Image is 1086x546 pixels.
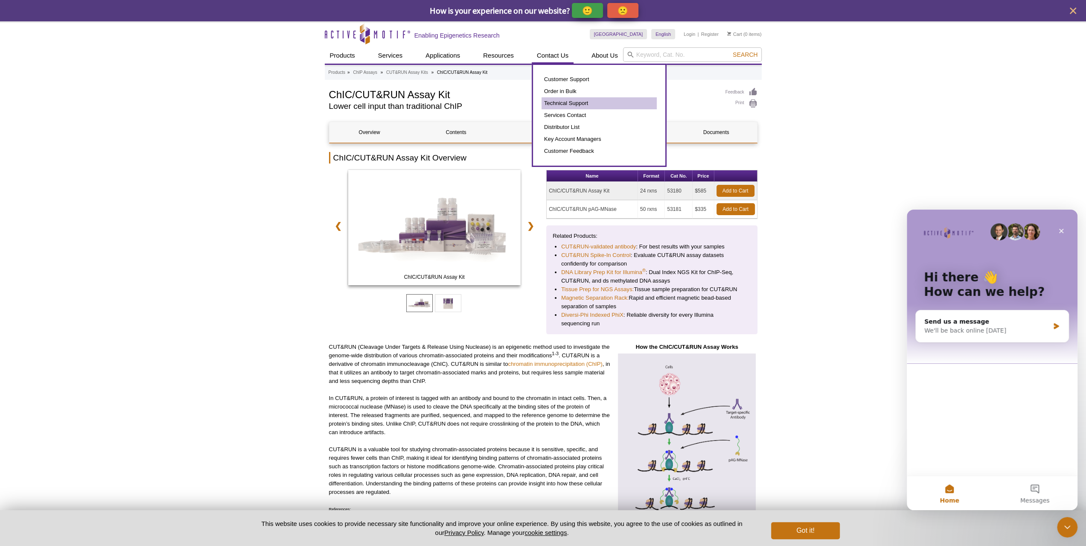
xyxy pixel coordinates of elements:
span: How is your experience on our website? [430,5,570,16]
a: Services [373,47,408,64]
a: Key Account Managers [542,133,657,145]
sup: ® [642,268,646,273]
a: Add to Cart [716,203,755,215]
a: Cart [727,31,742,37]
li: » [381,70,383,75]
a: Distributor List [542,121,657,133]
img: ChIC/CUT&RUN Assay Kit [348,170,521,285]
p: 🙂 [582,5,593,16]
h2: Enabling Epigenetics Research [414,32,500,39]
button: Search [730,51,760,58]
th: Format [638,170,665,182]
a: Add to Cart [716,185,754,197]
a: Data [503,122,583,143]
span: ChIC/CUT&RUN Assay Kit [350,273,519,281]
a: Overview [329,122,410,143]
th: Name [547,170,638,182]
li: » [347,70,350,75]
a: Print [725,99,757,108]
a: Login [684,31,695,37]
a: Products [329,69,345,76]
button: close [1068,6,1078,16]
a: Contact Us [532,47,574,64]
a: Resources [478,47,519,64]
button: cookie settings [524,529,567,536]
td: 53180 [665,182,693,200]
a: Privacy Policy [444,529,483,536]
li: : For best results with your samples [561,242,742,251]
input: Keyword, Cat. No. [623,47,762,62]
a: Contents [416,122,496,143]
p: In CUT&RUN, a protein of interest is tagged with an antibody and bound to the chromatin in intact... [329,394,610,437]
th: Cat No. [665,170,693,182]
p: This website uses cookies to provide necessary site functionality and improve your online experie... [247,519,757,537]
iframe: Intercom live chat [907,210,1077,510]
button: Got it! [771,522,839,539]
p: Related Products: [553,232,751,240]
a: ❯ [521,216,540,236]
a: Services Contact [542,109,657,121]
li: : Reliable diversity for every Illumina sequencing run [561,311,742,328]
a: DNA Library Prep Kit for Illumina® [561,268,646,277]
a: CUT&RUN Assay Kits [386,69,428,76]
a: Feedback [725,88,757,97]
p: CUT&RUN (Cleavage Under Targets & Release Using Nuclease) is an epigenetic method used to investi... [329,343,610,385]
span: Search [733,51,757,58]
a: Documents [676,122,756,143]
a: Tissue Prep for NGS Assays: [561,285,634,294]
td: $335 [693,200,714,219]
td: $585 [693,182,714,200]
a: CUT&RUN-validated antibody [561,242,636,251]
a: chromatin immunoprecipitation (ChIP) [508,361,602,367]
p: 🙁 [617,5,628,16]
a: Magnetic Separation Rack: [561,294,629,302]
a: Diversi-Phi Indexed PhiX [561,311,623,319]
p: CUT&RUN is a valuable tool for studying chromatin-associated proteins because it is sensitive, sp... [329,445,610,496]
img: Your Cart [727,32,731,36]
li: Rapid and efficient magnetic bead-based separation of samples [561,294,742,311]
td: ChIC/CUT&RUN pAG-MNase [547,200,638,219]
a: Customer Feedback [542,145,657,157]
td: ChIC/CUT&RUN Assay Kit [547,182,638,200]
a: Products [325,47,360,64]
a: CUT&RUN Spike-In Control [561,251,631,260]
li: | [698,29,699,39]
a: English [651,29,675,39]
td: 24 rxns [638,182,665,200]
h2: Lower cell input than traditional ChIP [329,102,717,110]
a: ChIC/CUT&RUN Assay Kit [348,170,521,288]
a: Technical Support [542,97,657,109]
li: ChIC/CUT&RUN Assay Kit [437,70,487,75]
strong: How the ChIC/CUT&RUN Assay Works [635,344,738,350]
a: ❮ [329,216,347,236]
p: References: 1. [PERSON_NAME] Mol Cell, 16(1): 147-157 (2004) 2. [PERSON_NAME] (2017) , e21856 3. ... [329,505,610,539]
h1: ChIC/CUT&RUN Assay Kit [329,88,717,100]
a: ChIP Assays [353,69,377,76]
a: Register [701,31,719,37]
li: (0 items) [727,29,762,39]
iframe: Intercom live chat [1057,517,1077,537]
a: [GEOGRAPHIC_DATA] [590,29,647,39]
li: Tissue sample preparation for CUT&RUN [561,285,742,294]
h2: ChIC/CUT&RUN Assay Kit Overview [329,152,757,164]
li: » [431,70,434,75]
a: About Us [586,47,623,64]
a: Order in Bulk [542,85,657,97]
td: 53181 [665,200,693,219]
th: Price [693,170,714,182]
a: Customer Support [542,73,657,85]
sup: 1-3 [552,351,559,356]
